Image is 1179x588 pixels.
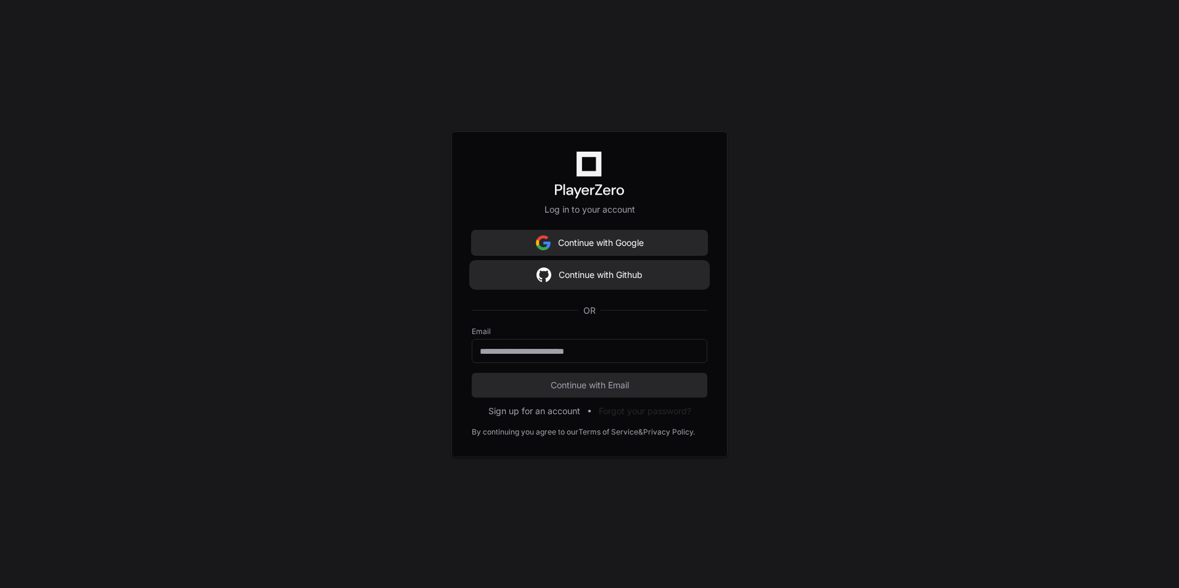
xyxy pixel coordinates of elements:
div: By continuing you agree to our [472,427,578,437]
button: Continue with Github [472,263,707,287]
button: Sign up for an account [488,405,580,417]
img: Sign in with google [536,263,551,287]
button: Continue with Email [472,373,707,398]
img: Sign in with google [536,231,551,255]
label: Email [472,327,707,337]
span: Continue with Email [472,379,707,391]
p: Log in to your account [472,203,707,216]
span: OR [578,304,601,317]
a: Privacy Policy. [643,427,695,437]
button: Forgot your password? [599,405,691,417]
a: Terms of Service [578,427,638,437]
button: Continue with Google [472,231,707,255]
div: & [638,427,643,437]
